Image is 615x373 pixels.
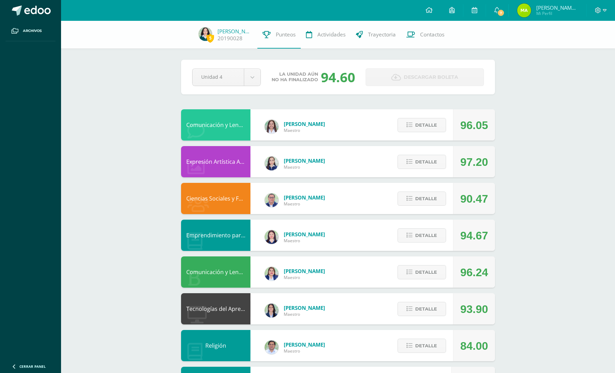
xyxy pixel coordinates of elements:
div: Comunicación y Lenguaje, Inglés [181,109,250,141]
span: 5 [206,34,214,42]
span: Detalle [415,229,437,242]
div: 94.67 [460,220,488,251]
button: Detalle [398,118,446,132]
span: Trayectoria [368,31,396,38]
div: Ciencias Sociales y Formación Ciudadana [181,183,250,214]
span: 7 [497,9,505,17]
img: 7489ccb779e23ff9f2c3e89c21f82ed0.png [265,304,279,317]
span: Detalle [415,266,437,279]
span: Descargar boleta [404,69,458,86]
div: Religión [181,330,250,361]
img: 3bd36b046ae57517a132c7b6c830657d.png [517,3,531,17]
a: Punteos [257,21,301,49]
span: Maestro [284,238,325,244]
span: Detalle [415,339,437,352]
span: [PERSON_NAME] [284,120,325,127]
div: 93.90 [460,294,488,325]
span: [PERSON_NAME] [284,194,325,201]
span: Actividades [317,31,345,38]
img: f767cae2d037801592f2ba1a5db71a2a.png [265,340,279,354]
a: Contactos [401,21,450,49]
span: Maestro [284,127,325,133]
button: Detalle [398,192,446,206]
a: Trayectoria [351,21,401,49]
span: Detalle [415,192,437,205]
div: Comunicación y Lenguaje, Idioma Español [181,256,250,288]
button: Detalle [398,265,446,279]
img: a452c7054714546f759a1a740f2e8572.png [265,230,279,244]
span: Maestro [284,201,325,207]
button: Detalle [398,228,446,243]
div: 97.20 [460,146,488,178]
span: [PERSON_NAME] [284,341,325,348]
span: Detalle [415,303,437,315]
div: 96.24 [460,257,488,288]
div: Emprendimiento para la Productividad [181,220,250,251]
button: Detalle [398,155,446,169]
span: Unidad 4 [201,69,235,85]
span: Maestro [284,274,325,280]
span: [PERSON_NAME] [284,231,325,238]
div: 94.60 [321,68,355,86]
span: La unidad aún no ha finalizado [272,71,318,83]
span: Archivos [23,28,42,34]
span: Maestro [284,348,325,354]
span: Cerrar panel [19,364,46,369]
span: Detalle [415,119,437,132]
span: Detalle [415,155,437,168]
a: Archivos [6,21,55,41]
span: Contactos [420,31,444,38]
button: Detalle [398,302,446,316]
span: [PERSON_NAME] [PERSON_NAME] [536,4,578,11]
img: c1c1b07ef08c5b34f56a5eb7b3c08b85.png [265,193,279,207]
img: acecb51a315cac2de2e3deefdb732c9f.png [265,120,279,134]
a: 20190028 [217,35,242,42]
div: Tecnologías del Aprendizaje y la Comunicación: Computación [181,293,250,324]
span: Maestro [284,164,325,170]
a: Unidad 4 [193,69,260,86]
a: Actividades [301,21,351,49]
span: Mi Perfil [536,10,578,16]
div: 96.05 [460,110,488,141]
img: 360951c6672e02766e5b7d72674f168c.png [265,156,279,170]
div: Expresión Artística ARTES PLÁSTICAS [181,146,250,177]
span: Maestro [284,311,325,317]
span: [PERSON_NAME] [284,157,325,164]
div: 84.00 [460,330,488,362]
span: Punteos [276,31,296,38]
div: 90.47 [460,183,488,214]
span: [PERSON_NAME] [284,268,325,274]
img: 97caf0f34450839a27c93473503a1ec1.png [265,267,279,281]
span: [PERSON_NAME] [284,304,325,311]
button: Detalle [398,339,446,353]
a: [PERSON_NAME] [217,28,252,35]
img: 8ec329a60c93d912ff31db991fcd35ce.png [198,27,212,41]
